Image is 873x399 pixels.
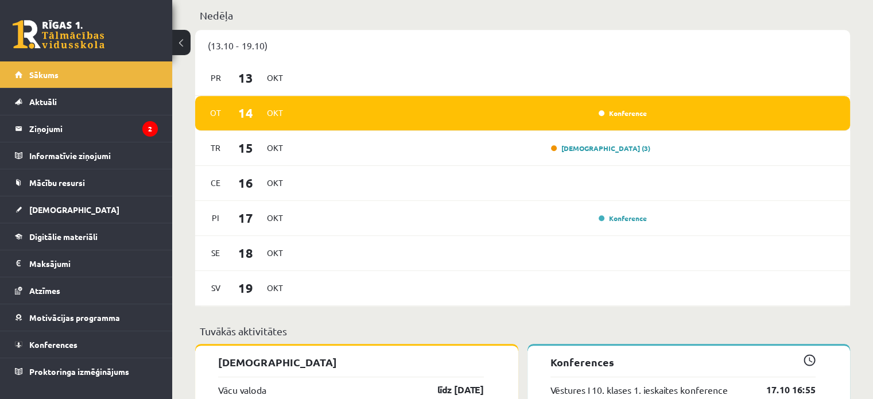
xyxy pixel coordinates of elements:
a: [DEMOGRAPHIC_DATA] [15,196,158,223]
a: līdz [DATE] [417,383,484,397]
span: Okt [263,139,287,157]
a: Mācību resursi [15,169,158,196]
legend: Ziņojumi [29,115,158,142]
span: Okt [263,279,287,297]
span: 16 [228,173,263,192]
span: 17 [228,208,263,227]
span: Digitālie materiāli [29,231,98,242]
p: [DEMOGRAPHIC_DATA] [218,354,484,370]
span: Okt [263,209,287,227]
span: 18 [228,243,263,262]
span: Tr [204,139,228,157]
span: Ot [204,104,228,122]
span: Okt [263,104,287,122]
a: Konferences [15,331,158,358]
a: Vēstures I 10. klases 1. ieskaites konference [550,383,728,397]
span: 14 [228,103,263,122]
a: Aktuāli [15,88,158,115]
a: Maksājumi [15,250,158,277]
span: Se [204,244,228,262]
span: [DEMOGRAPHIC_DATA] [29,204,119,215]
a: [DEMOGRAPHIC_DATA] (3) [551,144,650,153]
p: Konferences [550,354,816,370]
span: 15 [228,138,263,157]
span: Ce [204,174,228,192]
div: (13.10 - 19.10) [195,30,850,61]
legend: Maksājumi [29,250,158,277]
p: Tuvākās aktivitātes [200,323,845,339]
span: Pr [204,69,228,87]
legend: Informatīvie ziņojumi [29,142,158,169]
span: Atzīmes [29,285,60,296]
p: Nedēļa [200,7,845,23]
i: 2 [142,121,158,137]
a: Atzīmes [15,277,158,304]
span: Okt [263,69,287,87]
span: 13 [228,68,263,87]
span: Okt [263,174,287,192]
a: Proktoringa izmēģinājums [15,358,158,385]
a: 17.10 16:55 [749,383,816,397]
a: Ziņojumi2 [15,115,158,142]
a: Rīgas 1. Tālmācības vidusskola [13,20,104,49]
a: Vācu valoda [218,383,266,397]
a: Konference [599,214,647,223]
span: Aktuāli [29,96,57,107]
span: Proktoringa izmēģinājums [29,366,129,377]
a: Motivācijas programma [15,304,158,331]
span: 19 [228,278,263,297]
span: Pi [204,209,228,227]
span: Okt [263,244,287,262]
span: Mācību resursi [29,177,85,188]
a: Konference [599,109,647,118]
span: Konferences [29,339,77,350]
span: Motivācijas programma [29,312,120,323]
a: Sākums [15,61,158,88]
span: Sākums [29,69,59,80]
span: Sv [204,279,228,297]
a: Digitālie materiāli [15,223,158,250]
a: Informatīvie ziņojumi [15,142,158,169]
